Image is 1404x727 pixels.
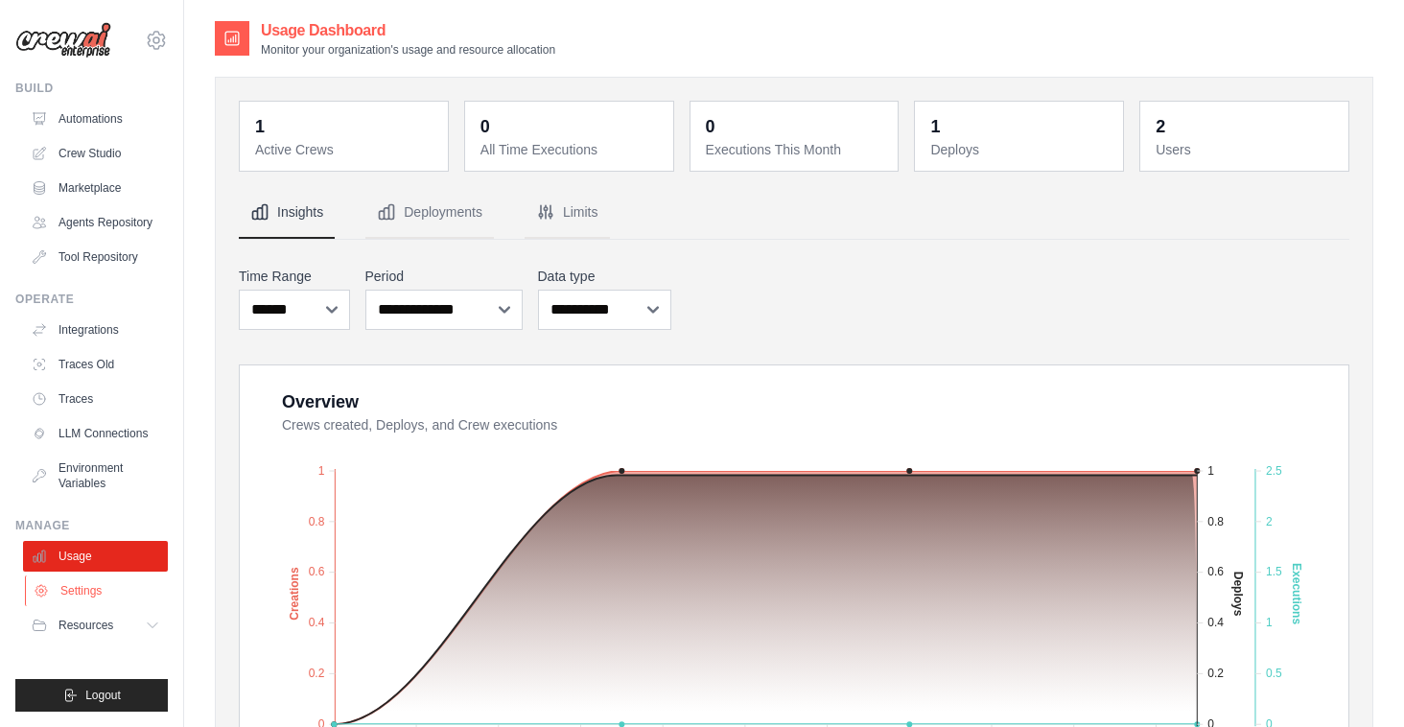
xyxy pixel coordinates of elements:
[1207,515,1224,528] tspan: 0.8
[23,315,168,345] a: Integrations
[288,567,301,621] text: Creations
[15,292,168,307] div: Operate
[239,187,1349,239] nav: Tabs
[480,140,662,159] dt: All Time Executions
[23,541,168,572] a: Usage
[15,81,168,96] div: Build
[25,575,170,606] a: Settings
[525,187,610,239] button: Limits
[480,113,490,140] div: 0
[309,667,325,680] tspan: 0.2
[318,464,325,478] tspan: 1
[1290,563,1303,624] text: Executions
[23,384,168,414] a: Traces
[706,140,887,159] dt: Executions This Month
[23,610,168,641] button: Resources
[23,207,168,238] a: Agents Repository
[23,104,168,134] a: Automations
[85,688,121,703] span: Logout
[1266,464,1282,478] tspan: 2.5
[309,565,325,578] tspan: 0.6
[1266,515,1273,528] tspan: 2
[15,679,168,712] button: Logout
[23,453,168,499] a: Environment Variables
[255,140,436,159] dt: Active Crews
[706,113,715,140] div: 0
[261,42,555,58] p: Monitor your organization's usage and resource allocation
[365,267,523,286] label: Period
[23,349,168,380] a: Traces Old
[1207,616,1224,629] tspan: 0.4
[1207,565,1224,578] tspan: 0.6
[239,187,335,239] button: Insights
[1156,113,1165,140] div: 2
[309,616,325,629] tspan: 0.4
[23,173,168,203] a: Marketplace
[1231,572,1245,617] text: Deploys
[1156,140,1337,159] dt: Users
[58,618,113,633] span: Resources
[23,242,168,272] a: Tool Repository
[282,415,1325,434] dt: Crews created, Deploys, and Crew executions
[1207,667,1224,680] tspan: 0.2
[930,113,940,140] div: 1
[1266,616,1273,629] tspan: 1
[1266,565,1282,578] tspan: 1.5
[538,267,671,286] label: Data type
[365,187,494,239] button: Deployments
[23,418,168,449] a: LLM Connections
[15,22,111,59] img: Logo
[930,140,1111,159] dt: Deploys
[239,267,350,286] label: Time Range
[23,138,168,169] a: Crew Studio
[309,515,325,528] tspan: 0.8
[1207,464,1214,478] tspan: 1
[15,518,168,533] div: Manage
[255,113,265,140] div: 1
[282,388,359,415] div: Overview
[1266,667,1282,680] tspan: 0.5
[261,19,555,42] h2: Usage Dashboard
